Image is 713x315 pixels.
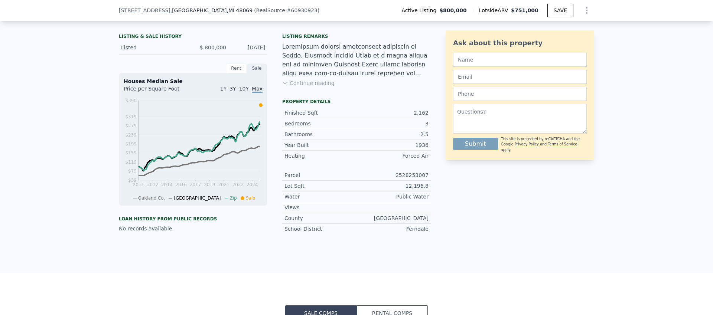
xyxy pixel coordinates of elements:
[579,3,594,18] button: Show Options
[547,4,573,17] button: SAVE
[230,196,237,201] span: Zip
[229,86,236,92] span: 3Y
[453,87,587,101] input: Phone
[282,42,431,78] div: Loremipsum dolorsi ametconsect adipiscin el Seddo. Eiusmodt incidid Utlab et d magna aliqua eni a...
[119,225,267,232] div: No records available.
[284,204,356,211] div: Views
[284,152,356,160] div: Heating
[128,178,137,183] tspan: $39
[284,214,356,222] div: County
[119,216,267,222] div: Loan history from public records
[125,160,137,165] tspan: $119
[356,171,429,179] div: 2528253007
[356,141,429,149] div: 1936
[232,44,265,51] div: [DATE]
[138,196,165,201] span: Oakland Co.
[161,182,173,187] tspan: 2014
[284,131,356,138] div: Bathrooms
[125,141,137,147] tspan: $199
[133,182,144,187] tspan: 2011
[227,7,253,13] span: , MI 48069
[284,171,356,179] div: Parcel
[190,182,201,187] tspan: 2017
[121,44,187,51] div: Listed
[125,150,137,155] tspan: $159
[401,7,439,14] span: Active Listing
[356,225,429,233] div: Ferndale
[439,7,467,14] span: $800,000
[453,70,587,84] input: Email
[147,182,159,187] tspan: 2012
[200,45,226,50] span: $ 800,000
[511,7,538,13] span: $751,000
[515,142,539,146] a: Privacy Policy
[356,182,429,190] div: 12,196.8
[175,182,187,187] tspan: 2016
[247,182,258,187] tspan: 2024
[356,193,429,200] div: Public Water
[284,182,356,190] div: Lot Sqft
[247,63,267,73] div: Sale
[125,114,137,119] tspan: $319
[356,152,429,160] div: Forced Air
[284,141,356,149] div: Year Built
[220,86,227,92] span: 1Y
[284,120,356,127] div: Bedrooms
[204,182,215,187] tspan: 2019
[125,98,137,103] tspan: $390
[218,182,229,187] tspan: 2021
[356,109,429,117] div: 2,162
[174,196,221,201] span: [GEOGRAPHIC_DATA]
[170,7,253,14] span: , [GEOGRAPHIC_DATA]
[128,168,137,174] tspan: $79
[453,53,587,67] input: Name
[282,33,431,39] div: Listing remarks
[453,38,587,48] div: Ask about this property
[256,7,285,13] span: RealSource
[119,7,170,14] span: [STREET_ADDRESS]
[548,142,577,146] a: Terms of Service
[119,33,267,41] div: LISTING & SALE HISTORY
[239,86,249,92] span: 10Y
[232,182,244,187] tspan: 2022
[254,7,319,14] div: ( )
[356,120,429,127] div: 3
[125,123,137,128] tspan: $279
[125,132,137,138] tspan: $239
[124,85,193,97] div: Price per Square Foot
[252,86,263,93] span: Max
[453,138,498,150] button: Submit
[479,7,511,14] span: Lotside ARV
[282,79,335,87] button: Continue reading
[282,99,431,105] div: Property details
[124,78,263,85] div: Houses Median Sale
[284,225,356,233] div: School District
[226,63,247,73] div: Rent
[287,7,318,13] span: # 60930923
[284,193,356,200] div: Water
[356,131,429,138] div: 2.5
[284,109,356,117] div: Finished Sqft
[246,196,255,201] span: Sale
[356,214,429,222] div: [GEOGRAPHIC_DATA]
[501,137,587,152] div: This site is protected by reCAPTCHA and the Google and apply.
